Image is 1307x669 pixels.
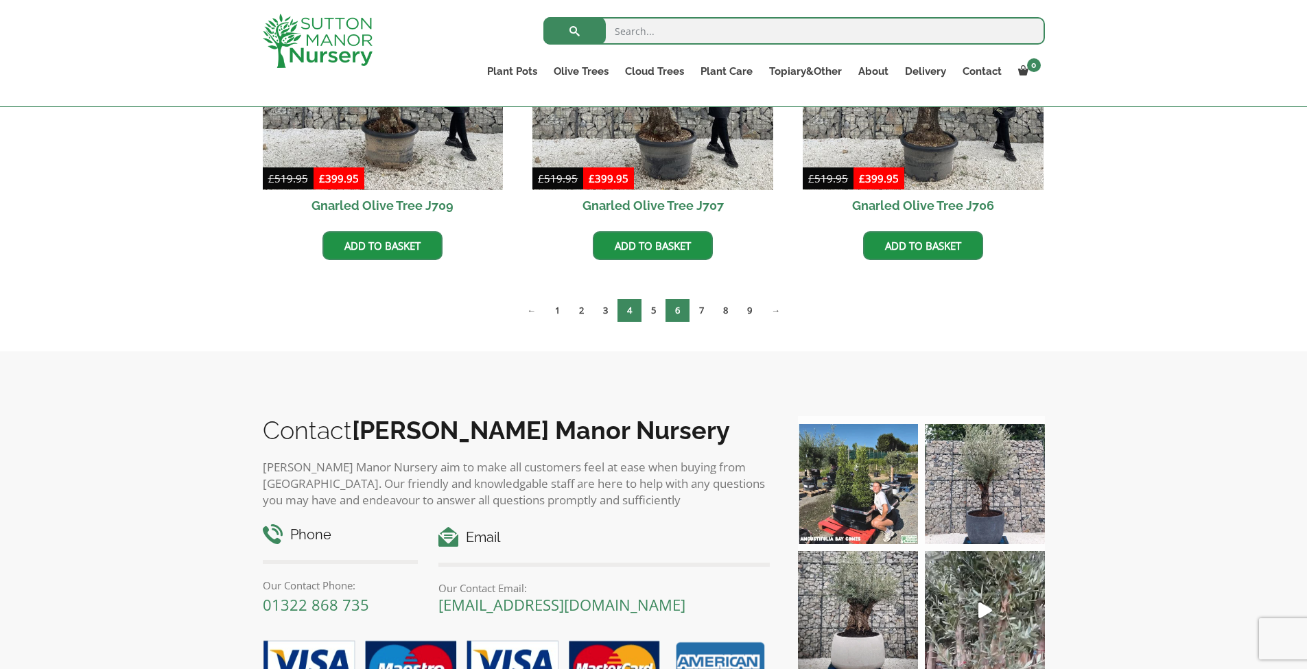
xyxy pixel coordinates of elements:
h2: Gnarled Olive Tree J709 [263,190,504,221]
a: Page 9 [738,299,762,322]
a: Plant Care [692,62,761,81]
a: [EMAIL_ADDRESS][DOMAIN_NAME] [438,594,685,615]
a: Olive Trees [545,62,617,81]
a: 01322 868 735 [263,594,369,615]
span: £ [859,172,865,185]
bdi: 519.95 [808,172,848,185]
a: → [762,299,790,322]
p: Our Contact Email: [438,580,770,596]
h2: Gnarled Olive Tree J706 [803,190,1044,221]
a: Page 6 [666,299,690,322]
a: Topiary&Other [761,62,850,81]
bdi: 399.95 [859,172,899,185]
span: £ [808,172,814,185]
span: £ [319,172,325,185]
a: Page 3 [593,299,617,322]
span: £ [538,172,544,185]
span: Page 4 [617,299,641,322]
a: ← [517,299,545,322]
h2: Contact [263,416,770,445]
a: Delivery [897,62,954,81]
a: Add to basket: “Gnarled Olive Tree J709” [322,231,443,260]
a: Plant Pots [479,62,545,81]
h4: Phone [263,524,419,545]
a: Contact [954,62,1010,81]
img: Our elegant & picturesque Angustifolia Cones are an exquisite addition to your Bay Tree collectio... [798,424,918,544]
img: A beautiful multi-stem Spanish Olive tree potted in our luxurious fibre clay pots 😍😍 [925,424,1045,544]
input: Search... [543,17,1045,45]
a: Page 5 [641,299,666,322]
a: Page 1 [545,299,569,322]
bdi: 399.95 [589,172,628,185]
span: 0 [1027,58,1041,72]
span: £ [589,172,595,185]
bdi: 519.95 [538,172,578,185]
span: £ [268,172,274,185]
h4: Email [438,527,770,548]
a: Add to basket: “Gnarled Olive Tree J707” [593,231,713,260]
bdi: 519.95 [268,172,308,185]
bdi: 399.95 [319,172,359,185]
b: [PERSON_NAME] Manor Nursery [352,416,730,445]
a: Page 8 [714,299,738,322]
a: Page 2 [569,299,593,322]
a: Page 7 [690,299,714,322]
a: 0 [1010,62,1045,81]
h2: Gnarled Olive Tree J707 [532,190,773,221]
p: [PERSON_NAME] Manor Nursery aim to make all customers feel at ease when buying from [GEOGRAPHIC_D... [263,459,770,508]
svg: Play [978,602,992,618]
a: About [850,62,897,81]
p: Our Contact Phone: [263,577,419,594]
a: Add to basket: “Gnarled Olive Tree J706” [863,231,983,260]
a: Cloud Trees [617,62,692,81]
img: logo [263,14,373,68]
nav: Product Pagination [263,298,1045,327]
